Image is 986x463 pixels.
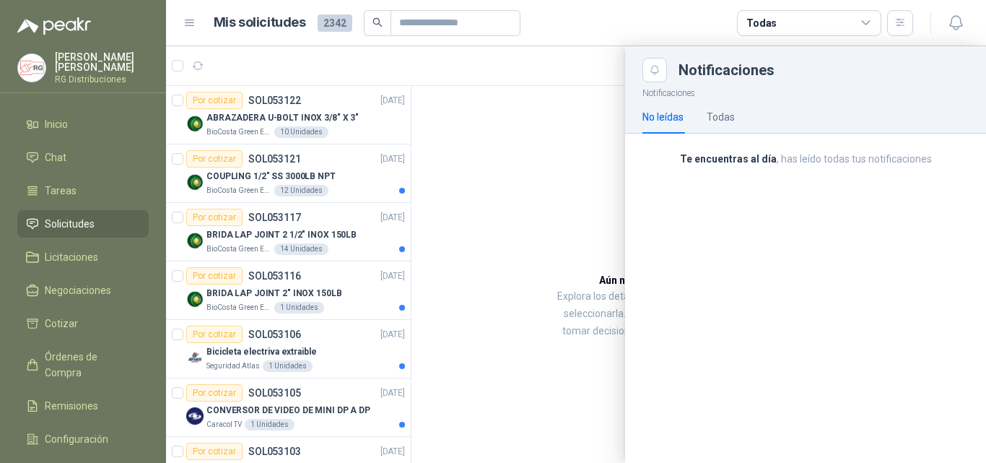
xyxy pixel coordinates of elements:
span: Licitaciones [45,249,98,265]
span: Negociaciones [45,282,111,298]
button: Close [642,58,667,82]
span: Órdenes de Compra [45,349,135,381]
span: Tareas [45,183,77,199]
a: Remisiones [17,392,149,420]
a: Tareas [17,177,149,204]
p: RG Distribuciones [55,75,149,84]
span: search [372,17,383,27]
span: Remisiones [45,398,98,414]
a: Negociaciones [17,277,149,304]
div: Notificaciones [679,63,969,77]
b: Te encuentras al día [680,153,777,165]
a: Chat [17,144,149,171]
div: Todas [707,109,735,125]
a: Órdenes de Compra [17,343,149,386]
img: Logo peakr [17,17,91,35]
a: Configuración [17,425,149,453]
h1: Mis solicitudes [214,12,306,33]
span: Chat [45,150,66,165]
span: Cotizar [45,316,78,332]
div: No leídas [642,109,684,125]
a: Inicio [17,111,149,138]
p: Notificaciones [625,82,986,100]
a: Cotizar [17,310,149,337]
a: Solicitudes [17,210,149,238]
p: [PERSON_NAME] [PERSON_NAME] [55,52,149,72]
a: Licitaciones [17,243,149,271]
span: Inicio [45,116,68,132]
span: Solicitudes [45,216,95,232]
p: , has leído todas tus notificaciones [642,151,969,167]
span: 2342 [318,14,352,32]
img: Company Logo [18,54,45,82]
div: Todas [746,15,777,31]
span: Configuración [45,431,108,447]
